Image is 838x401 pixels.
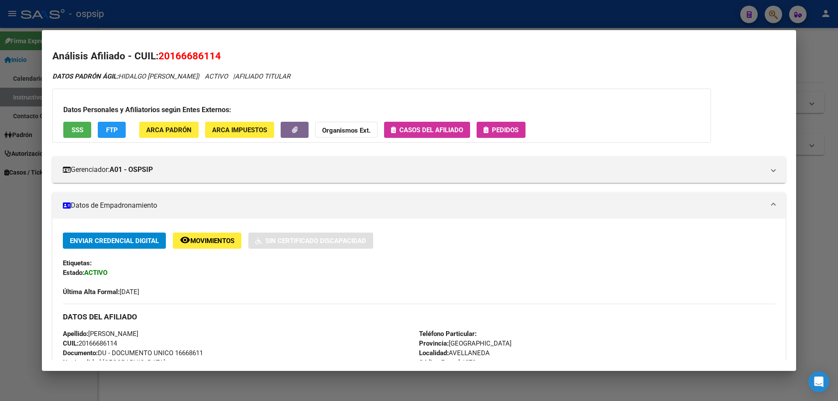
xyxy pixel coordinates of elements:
div: Open Intercom Messenger [808,371,829,392]
strong: Nacionalidad: [63,359,103,367]
span: SSS [72,126,83,134]
strong: Provincia: [419,339,449,347]
span: Movimientos [190,237,234,245]
button: Casos del afiliado [384,122,470,138]
h3: Datos Personales y Afiliatorios según Entes Externos: [63,105,700,115]
span: Casos del afiliado [399,126,463,134]
strong: DATOS PADRÓN ÁGIL: [52,72,118,80]
mat-expansion-panel-header: Gerenciador:A01 - OSPSIP [52,157,786,183]
strong: Etiquetas: [63,259,92,267]
h3: DATOS DEL AFILIADO [63,312,775,322]
span: 20166686114 [63,339,117,347]
i: | ACTIVO | [52,72,290,80]
strong: CUIL: [63,339,79,347]
span: 1870 [419,359,476,367]
span: ARCA Impuestos [212,126,267,134]
mat-panel-title: Datos de Empadronamiento [63,200,765,211]
span: AFILIADO TITULAR [235,72,290,80]
strong: Localidad: [419,349,449,357]
span: Enviar Credencial Digital [70,237,159,245]
strong: Documento: [63,349,98,357]
span: ARCA Padrón [146,126,192,134]
button: SSS [63,122,91,138]
button: Pedidos [477,122,525,138]
span: 20166686114 [158,50,221,62]
span: AVELLANEDA [419,349,490,357]
strong: Organismos Ext. [322,127,371,134]
span: [DATE] [63,288,139,296]
strong: A01 - OSPSIP [110,165,153,175]
button: Sin Certificado Discapacidad [248,233,373,249]
span: [PERSON_NAME] [63,330,138,338]
h2: Análisis Afiliado - CUIL: [52,49,786,64]
button: ARCA Impuestos [205,122,274,138]
button: FTP [98,122,126,138]
mat-panel-title: Gerenciador: [63,165,765,175]
span: [GEOGRAPHIC_DATA] [419,339,512,347]
strong: ACTIVO [84,269,107,277]
span: FTP [106,126,118,134]
button: Enviar Credencial Digital [63,233,166,249]
strong: Código Postal: [419,359,462,367]
button: Movimientos [173,233,241,249]
strong: Estado: [63,269,84,277]
span: Sin Certificado Discapacidad [265,237,366,245]
span: Pedidos [492,126,519,134]
mat-expansion-panel-header: Datos de Empadronamiento [52,192,786,219]
button: ARCA Padrón [139,122,199,138]
strong: Teléfono Particular: [419,330,477,338]
span: DU - DOCUMENTO UNICO 16668611 [63,349,203,357]
strong: Última Alta Formal: [63,288,120,296]
button: Organismos Ext. [315,122,378,138]
mat-icon: remove_red_eye [180,235,190,245]
strong: Apellido: [63,330,88,338]
span: HIDALGO [PERSON_NAME] [52,72,198,80]
span: [GEOGRAPHIC_DATA] [63,359,165,367]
